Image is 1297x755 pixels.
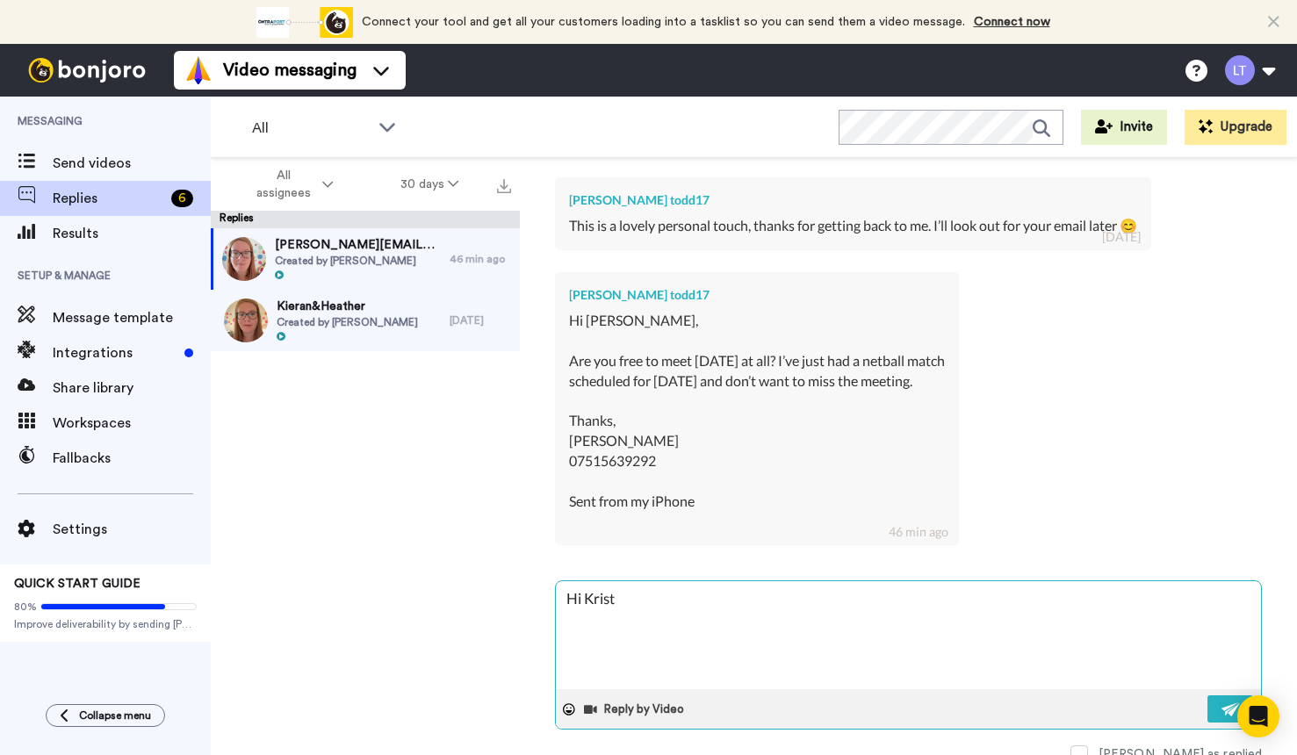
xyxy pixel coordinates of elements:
[367,169,493,200] button: 30 days
[53,377,211,399] span: Share library
[889,523,948,541] div: 46 min ago
[53,448,211,469] span: Fallbacks
[252,118,370,139] span: All
[1185,110,1286,145] button: Upgrade
[277,315,418,329] span: Created by [PERSON_NAME]
[1102,228,1141,246] div: [DATE]
[53,519,211,540] span: Settings
[211,290,520,351] a: Kieran&HeatherCreated by [PERSON_NAME][DATE]
[248,167,319,202] span: All assignees
[450,252,511,266] div: 46 min ago
[256,7,353,38] div: animation
[582,696,689,723] button: Reply by Video
[1081,110,1167,145] button: Invite
[211,228,520,290] a: [PERSON_NAME][EMAIL_ADDRESS][DOMAIN_NAME]Created by [PERSON_NAME]46 min ago
[14,578,141,590] span: QUICK START GUIDE
[450,313,511,327] div: [DATE]
[214,160,367,209] button: All assignees
[53,413,211,434] span: Workspaces
[497,179,511,193] img: export.svg
[974,16,1050,28] a: Connect now
[14,617,197,631] span: Improve deliverability by sending [PERSON_NAME]’s from your own email
[53,188,164,209] span: Replies
[492,171,516,198] button: Export all results that match these filters now.
[1221,702,1241,716] img: send-white.svg
[53,342,177,363] span: Integrations
[46,704,165,727] button: Collapse menu
[569,191,1137,209] div: [PERSON_NAME] todd17
[569,286,945,304] div: [PERSON_NAME] todd17
[569,216,1137,236] div: This is a lovely personal touch, thanks for getting back to me. I’ll look out for your email later 😊
[275,236,441,254] span: [PERSON_NAME][EMAIL_ADDRESS][DOMAIN_NAME]
[171,190,193,207] div: 6
[184,56,213,84] img: vm-color.svg
[21,58,153,83] img: bj-logo-header-white.svg
[222,237,266,281] img: e53bf7b8-cf52-411c-929c-f09c594ebac6-thumb.jpg
[275,254,441,268] span: Created by [PERSON_NAME]
[53,153,211,174] span: Send videos
[556,581,1261,689] textarea: Hi Krist
[362,16,965,28] span: Connect your tool and get all your customers loading into a tasklist so you can send them a video...
[569,311,945,531] div: Hi [PERSON_NAME], Are you free to meet [DATE] at all? I’ve just had a netball match scheduled for...
[79,708,151,723] span: Collapse menu
[53,307,211,328] span: Message template
[277,298,418,315] span: Kieran&Heather
[211,211,520,228] div: Replies
[53,223,211,244] span: Results
[224,298,268,342] img: d101997e-8bce-4da2-9c8b-b139e5111f23-thumb.jpg
[1237,695,1279,737] div: Open Intercom Messenger
[223,58,357,83] span: Video messaging
[14,600,37,614] span: 80%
